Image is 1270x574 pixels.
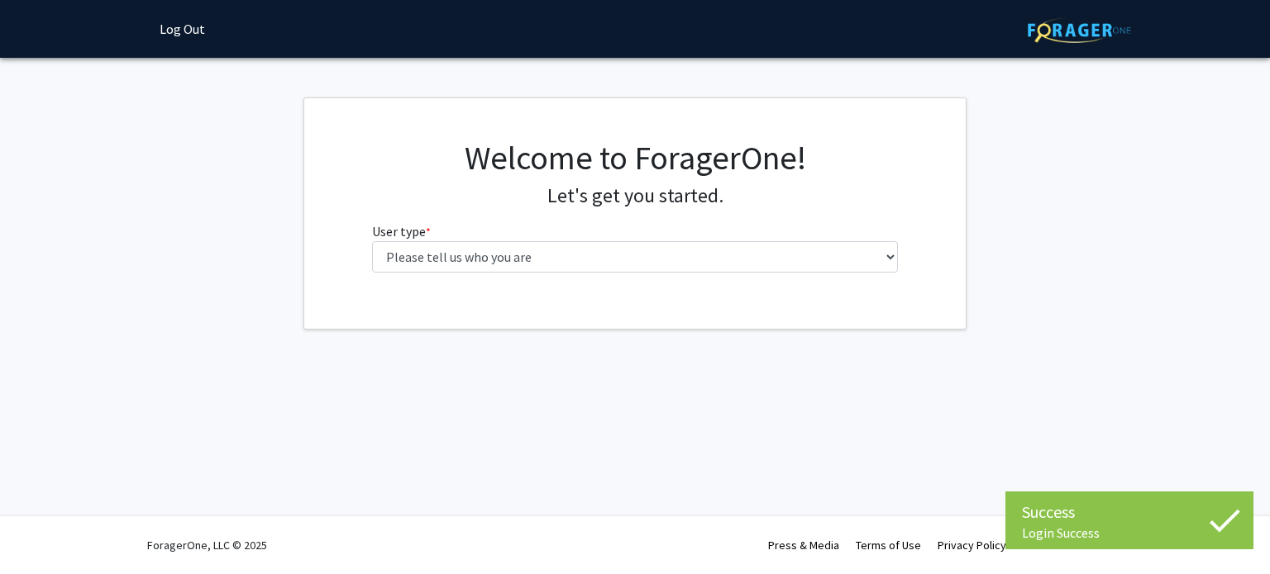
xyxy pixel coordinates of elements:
[147,516,267,574] div: ForagerOne, LLC © 2025
[1028,17,1131,43] img: ForagerOne Logo
[768,538,839,553] a: Press & Media
[372,138,899,178] h1: Welcome to ForagerOne!
[856,538,921,553] a: Terms of Use
[938,538,1006,553] a: Privacy Policy
[1022,500,1237,524] div: Success
[1022,524,1237,541] div: Login Success
[372,184,899,208] h4: Let's get you started.
[372,221,431,241] label: User type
